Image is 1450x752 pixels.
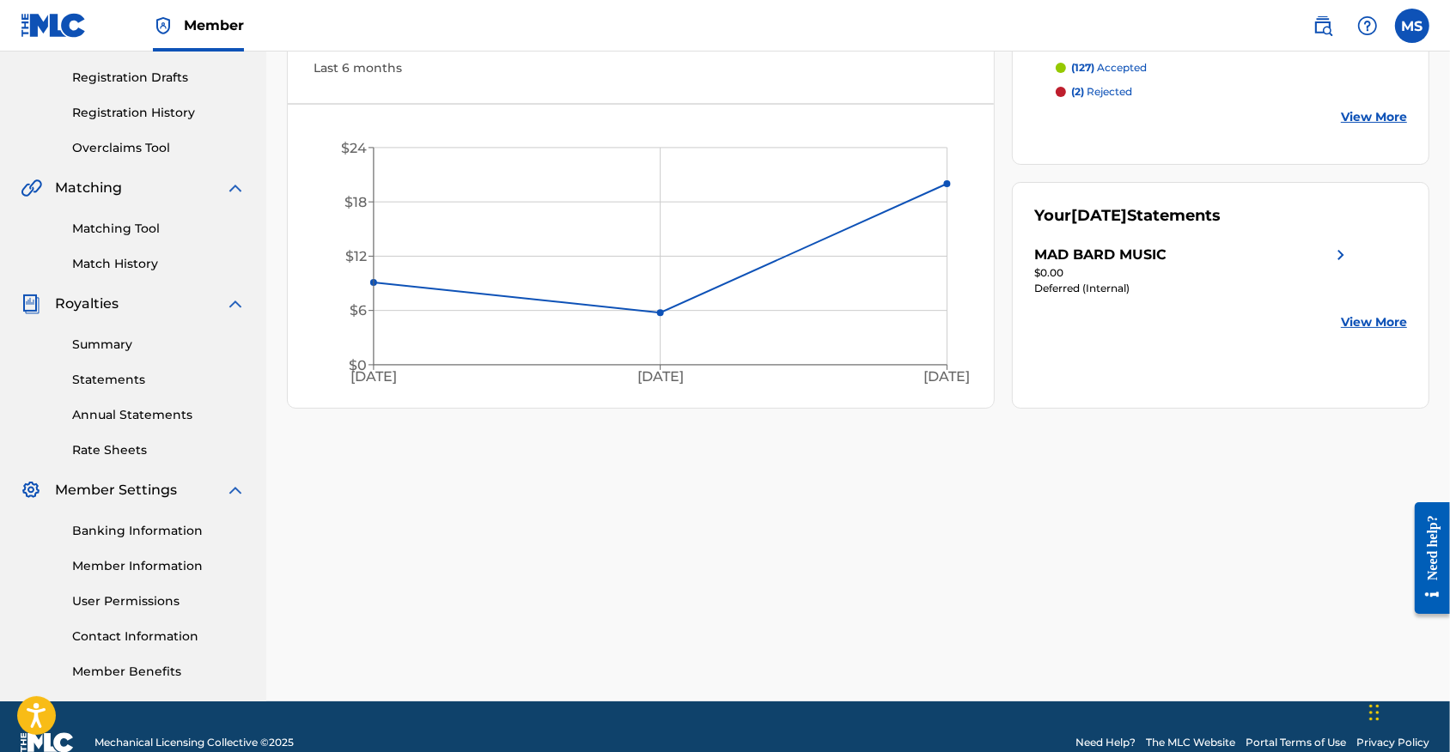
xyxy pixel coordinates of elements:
[1071,85,1084,98] span: (2)
[1034,281,1351,296] div: Deferred (Internal)
[1056,60,1407,76] a: (127) accepted
[345,248,367,264] tspan: $12
[1357,15,1378,36] img: help
[1056,84,1407,100] a: (2) rejected
[1034,245,1167,265] div: MAD BARD MUSIC
[72,104,246,122] a: Registration History
[349,357,367,373] tspan: $0
[72,139,246,157] a: Overclaims Tool
[21,294,41,314] img: Royalties
[1341,108,1407,126] a: View More
[1071,61,1094,74] span: (127)
[21,480,41,500] img: Member Settings
[1034,245,1351,296] a: MAD BARD MUSICright chevron icon$0.00Deferred (Internal)
[1071,206,1127,225] span: [DATE]
[1331,245,1351,265] img: right chevron icon
[55,480,177,500] span: Member Settings
[1341,313,1407,331] a: View More
[1403,487,1450,629] iframe: Resource Center
[1356,735,1429,750] a: Privacy Policy
[1071,60,1147,76] p: accepted
[1071,84,1132,100] p: rejected
[72,628,246,646] a: Contact Information
[72,522,246,540] a: Banking Information
[72,220,246,238] a: Matching Tool
[72,69,246,87] a: Registration Drafts
[72,255,246,273] a: Match History
[225,480,246,500] img: expand
[153,15,174,36] img: Top Rightsholder
[344,194,367,210] tspan: $18
[72,557,246,575] a: Member Information
[72,336,246,354] a: Summary
[184,15,244,35] span: Member
[350,369,397,385] tspan: [DATE]
[21,13,87,38] img: MLC Logo
[72,406,246,424] a: Annual Statements
[341,140,367,156] tspan: $24
[1034,265,1351,281] div: $0.00
[637,369,684,385] tspan: [DATE]
[72,441,246,459] a: Rate Sheets
[1350,9,1385,43] div: Help
[1395,9,1429,43] div: User Menu
[314,59,968,77] div: Last 6 months
[55,178,122,198] span: Matching
[72,592,246,610] a: User Permissions
[225,294,246,314] img: expand
[1313,15,1333,36] img: search
[1075,735,1136,750] a: Need Help?
[1146,735,1235,750] a: The MLC Website
[72,663,246,681] a: Member Benefits
[225,178,246,198] img: expand
[1246,735,1346,750] a: Portal Terms of Use
[72,371,246,389] a: Statements
[1306,9,1340,43] a: Public Search
[94,735,294,750] span: Mechanical Licensing Collective © 2025
[1369,687,1380,738] div: Drag
[924,369,971,385] tspan: [DATE]
[1364,670,1450,752] iframe: Chat Widget
[1034,204,1221,227] div: Your Statements
[55,294,119,314] span: Royalties
[350,303,367,319] tspan: $6
[21,178,42,198] img: Matching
